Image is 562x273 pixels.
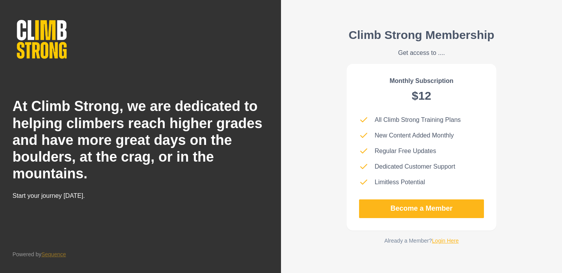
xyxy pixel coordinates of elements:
[12,191,187,201] p: Start your journey [DATE].
[375,146,436,156] p: Regular Free Updates
[12,250,66,259] p: Powered by
[349,48,494,58] p: Get access to ....
[12,16,71,63] img: Climb Strong Logo
[375,178,425,187] p: Limitless Potential
[389,76,454,86] p: Monthly Subscription
[384,237,459,245] p: Already a Member?
[375,162,455,171] p: Dedicated Customer Support
[432,238,459,244] a: Login Here
[412,89,431,103] h2: $12
[12,98,269,182] h2: At Climb Strong, we are dedicated to helping climbers reach higher grades and have more great day...
[349,28,494,42] h2: Climb Strong Membership
[375,131,454,140] p: New Content Added Monthly
[359,199,484,218] a: Become a Member
[375,115,461,125] p: All Climb Strong Training Plans
[41,251,66,257] a: Sequence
